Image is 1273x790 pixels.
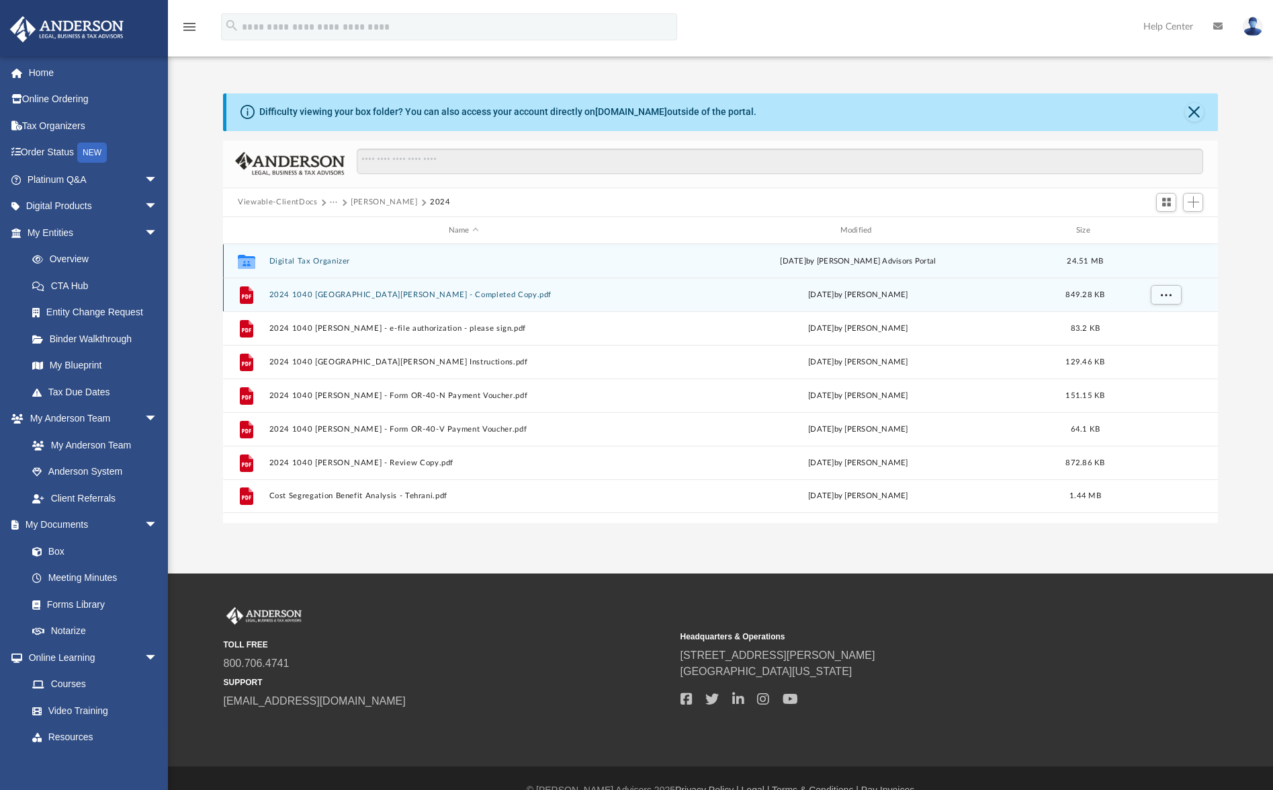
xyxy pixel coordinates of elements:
button: More options [1151,285,1182,305]
a: [DOMAIN_NAME] [595,106,667,117]
button: 2024 1040 [PERSON_NAME] - Form OR-40-N Payment Voucher.pdf [269,391,658,400]
img: Anderson Advisors Platinum Portal [6,16,128,42]
a: My Blueprint [19,352,171,379]
button: Switch to Grid View [1156,193,1176,212]
button: 2024 1040 [PERSON_NAME] - Form OR-40-V Payment Voucher.pdf [269,425,658,434]
div: [DATE] by [PERSON_NAME] Advisors Portal [664,255,1053,268]
span: 24.51 MB [1067,258,1104,265]
a: [EMAIL_ADDRESS][DOMAIN_NAME] [224,695,406,707]
span: arrow_drop_down [144,166,171,194]
span: arrow_drop_down [144,219,171,247]
a: Digital Productsarrow_drop_down [9,193,178,220]
a: Platinum Q&Aarrow_drop_down [9,166,178,193]
button: Digital Tax Organizer [269,257,658,266]
a: Overview [19,246,178,273]
a: My Entitiesarrow_drop_down [9,219,178,246]
a: [GEOGRAPHIC_DATA][US_STATE] [681,666,852,677]
button: 2024 1040 [GEOGRAPHIC_DATA][PERSON_NAME] - Completed Copy.pdf [269,290,658,299]
button: ··· [330,196,339,208]
a: My Documentsarrow_drop_down [9,512,171,539]
a: Notarize [19,618,171,645]
div: Size [1059,225,1112,237]
a: Binder Walkthrough [19,325,178,352]
a: Forms Library [19,591,165,618]
div: grid [223,244,1218,522]
span: arrow_drop_down [144,405,171,433]
span: 151.15 KB [1066,392,1105,399]
a: Anderson System [19,459,171,485]
small: SUPPORT [224,676,671,688]
a: CTA Hub [19,272,178,299]
span: 129.46 KB [1066,358,1105,366]
i: menu [181,19,197,35]
span: 83.2 KB [1071,325,1100,332]
div: Modified [664,225,1053,237]
button: 2024 1040 [GEOGRAPHIC_DATA][PERSON_NAME] Instructions.pdf [269,358,658,366]
div: Name [269,225,658,237]
div: [DATE] by [PERSON_NAME] [664,289,1053,301]
img: Anderson Advisors Platinum Portal [224,607,304,625]
small: TOLL FREE [224,639,671,651]
span: arrow_drop_down [144,193,171,221]
small: Headquarters & Operations [681,631,1128,643]
div: NEW [77,143,107,163]
a: Online Learningarrow_drop_down [9,644,171,671]
div: id [1118,225,1213,237]
a: My Anderson Team [19,432,165,459]
a: Home [9,59,178,86]
a: 800.706.4741 [224,658,290,669]
input: Search files and folders [357,149,1203,174]
div: [DATE] by [PERSON_NAME] [664,356,1053,368]
div: [DATE] by [PERSON_NAME] [664,323,1053,335]
a: Client Referrals [19,485,171,512]
button: Viewable-ClientDocs [238,196,317,208]
a: Resources [19,724,171,751]
a: Meeting Minutes [19,565,171,592]
span: 849.28 KB [1066,291,1105,299]
a: Tax Organizers [9,112,178,139]
div: [DATE] by [PERSON_NAME] [664,424,1053,436]
a: [STREET_ADDRESS][PERSON_NAME] [681,649,875,661]
div: Difficulty viewing your box folder? You can also access your account directly on outside of the p... [259,105,756,119]
button: 2024 [430,196,451,208]
div: [DATE] by [PERSON_NAME] [664,491,1053,503]
div: [DATE] by [PERSON_NAME] [664,457,1053,469]
button: Close [1185,103,1204,122]
a: Video Training [19,697,165,724]
button: Add [1183,193,1203,212]
button: 2024 1040 [PERSON_NAME] - Review Copy.pdf [269,459,658,467]
button: Cost Segregation Benefit Analysis - Tehrani.pdf [269,492,658,501]
a: Order StatusNEW [9,139,178,167]
a: Box [19,538,165,565]
button: 2024 1040 [PERSON_NAME] - e-file authorization - please sign.pdf [269,324,658,333]
span: 872.86 KB [1066,459,1105,467]
a: Online Ordering [9,86,178,113]
a: My Anderson Teamarrow_drop_down [9,405,171,432]
span: 64.1 KB [1071,426,1100,433]
div: id [229,225,263,237]
a: Entity Change Request [19,299,178,326]
span: arrow_drop_down [144,644,171,672]
i: search [224,18,239,33]
a: Tax Due Dates [19,379,178,405]
a: menu [181,26,197,35]
span: arrow_drop_down [144,512,171,539]
div: [DATE] by [PERSON_NAME] [664,390,1053,402]
img: User Pic [1243,17,1263,36]
button: [PERSON_NAME] [351,196,417,208]
a: Courses [19,671,171,698]
span: 1.44 MB [1069,493,1101,500]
